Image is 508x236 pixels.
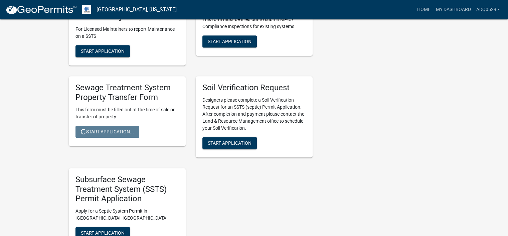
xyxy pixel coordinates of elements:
p: This form must be filled out at the time of sale or transfer of property [75,106,179,120]
h5: Soil Verification Request [202,83,306,93]
h5: Subsurface Sewage Treatment System (SSTS) Permit Application [75,175,179,204]
span: Start Application [208,39,251,44]
p: This form must be filled out to submit MPCA Compliance Inspections for existing systems [202,16,306,30]
p: Designers please complete a Soil Verification Request for an SSTS (septic) Permit Application. Af... [202,97,306,132]
button: Start Application [202,35,257,47]
span: Start Application... [81,129,134,134]
a: adq0529 [473,3,503,16]
p: For Licensed Maintainers to report Maintenance on a SSTS [75,26,179,40]
p: Apply for a Septic System Permit in [GEOGRAPHIC_DATA], [GEOGRAPHIC_DATA] [75,208,179,222]
button: Start Application... [75,126,139,138]
span: Start Application [81,230,125,236]
button: Start Application [202,137,257,149]
a: [GEOGRAPHIC_DATA], [US_STATE] [97,4,177,15]
button: Start Application [75,45,130,57]
span: Start Application [81,48,125,54]
h5: Sewage Treatment System Property Transfer Form [75,83,179,102]
img: Otter Tail County, Minnesota [82,5,91,14]
a: Home [414,3,433,16]
span: Start Application [208,140,251,145]
a: My Dashboard [433,3,473,16]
